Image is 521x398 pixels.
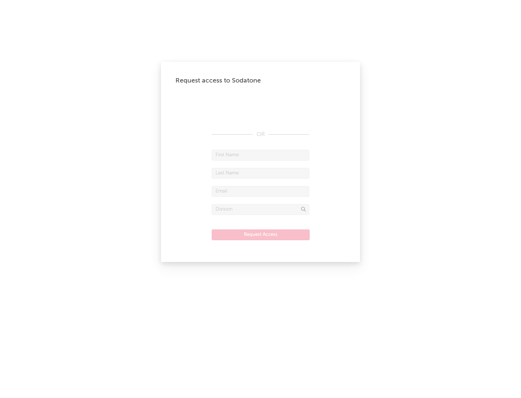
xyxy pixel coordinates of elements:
input: Last Name [212,168,309,179]
button: Request Access [212,229,310,240]
div: Request access to Sodatone [175,76,346,85]
input: Division [212,204,309,215]
div: OR [212,130,309,139]
input: Email [212,186,309,197]
input: First Name [212,150,309,161]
